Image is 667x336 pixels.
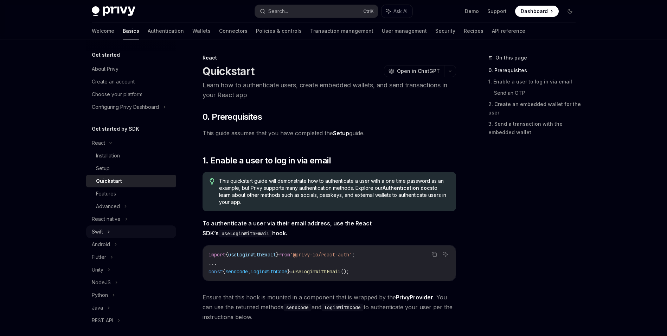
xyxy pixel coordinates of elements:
code: sendCode [283,304,312,311]
div: Features [96,189,116,198]
span: Open in ChatGPT [397,68,440,75]
a: About Privy [86,63,176,75]
h5: Get started by SDK [92,125,139,133]
a: Support [487,8,507,15]
a: Welcome [92,23,114,39]
span: ... [209,260,217,266]
a: Recipes [464,23,483,39]
span: 1. Enable a user to log in via email [203,155,331,166]
span: '@privy-io/react-auth' [290,251,352,258]
img: dark logo [92,6,135,16]
a: Installation [86,149,176,162]
a: Quickstart [86,175,176,187]
a: Setup [333,130,349,137]
span: Ask AI [393,8,408,15]
a: Authentication [148,23,184,39]
div: Flutter [92,253,106,261]
a: Security [435,23,455,39]
button: Ask AI [441,250,450,259]
div: About Privy [92,65,118,73]
strong: To authenticate a user via their email address, use the React SDK’s hook. [203,220,372,237]
a: Create an account [86,75,176,88]
span: Ensure that this hook is mounted in a component that is wrapped by the . You can use the returned... [203,292,456,322]
svg: Tip [210,178,214,185]
a: Setup [86,162,176,175]
span: Ctrl K [363,8,374,14]
span: } [276,251,279,258]
span: This guide assumes that you have completed the guide. [203,128,456,138]
span: const [209,268,223,275]
div: Java [92,304,103,312]
span: useLoginWithEmail [293,268,341,275]
div: NodeJS [92,278,111,287]
h1: Quickstart [203,65,255,77]
span: from [279,251,290,258]
span: sendCode [225,268,248,275]
a: Connectors [219,23,248,39]
div: Swift [92,228,103,236]
a: 3. Send a transaction with the embedded wallet [488,118,581,138]
span: , [248,268,251,275]
span: (); [341,268,349,275]
a: 0. Prerequisites [488,65,581,76]
a: Choose your platform [86,88,176,101]
span: { [223,268,225,275]
a: Authentication docs [383,185,433,191]
span: { [225,251,228,258]
a: Demo [465,8,479,15]
h5: Get started [92,51,120,59]
span: import [209,251,225,258]
div: React [203,54,456,61]
button: Ask AI [381,5,412,18]
a: Send an OTP [494,87,581,99]
a: User management [382,23,427,39]
div: Setup [96,164,110,173]
a: API reference [492,23,525,39]
div: Choose your platform [92,90,142,99]
div: Python [92,291,108,299]
div: Create an account [92,77,135,86]
span: loginWithCode [251,268,287,275]
button: Open in ChatGPT [384,65,444,77]
a: Wallets [192,23,211,39]
span: useLoginWithEmail [228,251,276,258]
div: Installation [96,151,120,160]
a: 2. Create an embedded wallet for the user [488,99,581,118]
div: Search... [268,7,288,15]
a: Dashboard [515,6,559,17]
span: 0. Prerequisites [203,111,262,123]
div: Unity [92,266,103,274]
div: Quickstart [96,177,122,185]
a: Transaction management [310,23,373,39]
code: loginWithCode [321,304,364,311]
span: Dashboard [521,8,548,15]
div: REST API [92,316,113,325]
span: = [290,268,293,275]
code: useLoginWithEmail [219,230,272,237]
a: Policies & controls [256,23,302,39]
span: } [287,268,290,275]
div: React native [92,215,121,223]
div: React [92,139,105,147]
a: Features [86,187,176,200]
span: This quickstart guide will demonstrate how to authenticate a user with a one time password as an ... [219,178,449,206]
a: PrivyProvider [396,294,433,301]
button: Toggle dark mode [564,6,576,17]
p: Learn how to authenticate users, create embedded wallets, and send transactions in your React app [203,80,456,100]
button: Copy the contents from the code block [430,250,439,259]
div: Android [92,240,110,249]
span: On this page [495,54,527,62]
button: Search...CtrlK [255,5,378,18]
a: Basics [123,23,139,39]
a: 1. Enable a user to log in via email [488,76,581,87]
span: ; [352,251,355,258]
div: Advanced [96,202,120,211]
div: Configuring Privy Dashboard [92,103,159,111]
